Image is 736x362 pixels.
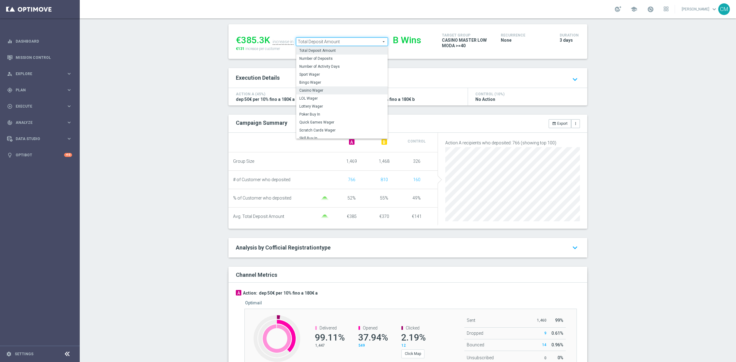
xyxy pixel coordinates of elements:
[558,355,563,360] span: 0%
[7,71,13,77] i: person_search
[236,244,580,251] a: Analysis by Cofficial Registrationtype keyboard_arrow_down
[401,332,426,343] span: 2.19%
[299,104,385,109] span: Lottery Wager
[348,177,355,182] span: Show unique customers
[7,120,66,125] div: Analyze
[233,159,254,164] span: Group Size
[245,47,280,51] span: increase per customer
[16,33,72,49] a: Dashboard
[16,88,66,92] span: Plan
[560,37,573,43] span: 3 days
[299,136,385,141] span: Skill Buy In
[475,92,580,96] h4: Control (10%)
[236,92,341,96] h4: Action A (45%)
[16,72,66,76] span: Explore
[7,49,72,66] div: Mission Control
[233,177,290,182] span: # of Customer who deposited
[299,120,385,125] span: Quick Games Wager
[319,215,331,219] img: gaussianGreen.svg
[233,196,291,201] span: % of Customer who deposited
[6,351,12,357] i: settings
[299,64,385,69] span: Number of Activity Days
[7,39,72,44] div: equalizer Dashboard
[299,128,385,133] span: Scratch Cards Wager
[7,104,13,109] i: play_circle_outline
[501,33,550,37] h4: Recurrence
[236,47,244,51] span: €131
[299,56,385,61] span: Number of Deposits
[299,112,385,117] span: Poker Buy In
[393,35,421,46] div: B Wins
[236,97,295,102] span: dep 50€ per 10% fino a 180€ a
[356,92,460,96] h4: Action B (45%)
[299,48,385,53] span: Total Deposit Amount
[381,177,388,182] span: Show unique customers
[236,120,287,126] h2: Campaign Summary
[236,290,241,295] div: A
[299,80,385,85] span: Bingo Wager
[542,343,546,347] span: 14
[358,332,388,343] span: 37.94%
[16,121,66,124] span: Analyze
[236,244,331,251] span: Analysis by Cofficial Registrationtype
[412,214,422,219] span: €141
[346,159,357,164] span: 1,469
[16,49,72,66] a: Mission Control
[347,196,356,200] span: 52%
[16,105,66,108] span: Execute
[406,326,420,330] span: Clicked
[7,120,13,125] i: track_changes
[319,196,331,200] img: gaussianGreen.svg
[718,3,730,15] div: CM
[64,153,72,157] div: +10
[245,300,262,305] h5: Optimail
[233,214,284,219] span: Avg. Total Deposit Amount
[551,342,563,347] span: 0.96%
[381,139,387,145] span: B
[442,33,492,37] h4: Target Group
[467,355,494,360] span: Unsubscribed
[551,331,563,336] span: 0.61%
[7,104,72,109] button: play_circle_outline Execute keyboard_arrow_right
[7,104,66,109] div: Execute
[15,352,33,356] a: Settings
[549,119,571,128] button: open_in_browser Export
[7,71,72,76] div: person_search Explore keyboard_arrow_right
[560,33,580,37] h4: Duration
[535,356,546,360] p: 0
[535,318,546,323] p: 1,460
[243,290,257,296] h3: Action:
[552,121,556,126] i: open_in_browser
[7,152,13,158] i: lightbulb
[412,196,421,200] span: 49%
[273,39,293,45] div: increase in
[7,39,13,44] i: equalizer
[7,120,72,125] button: track_changes Analyze keyboard_arrow_right
[401,349,424,358] button: Click Map
[349,139,355,145] span: A
[299,96,385,101] span: LOL Wager
[7,147,72,163] div: Optibot
[475,97,495,102] span: No Action
[66,71,72,77] i: keyboard_arrow_right
[573,121,578,126] i: more_vert
[259,290,318,296] h3: dep 50€ per 10% fino a 180€ a
[7,55,72,60] button: Mission Control
[445,140,580,146] p: Action A recipients who deposited: 766 (showing top 100)
[631,6,637,13] span: school
[571,119,580,128] button: more_vert
[320,326,337,330] span: Delivered
[7,71,66,77] div: Explore
[7,33,72,49] div: Dashboard
[467,331,483,336] span: Dropped
[16,147,64,163] a: Optibot
[7,88,72,93] button: gps_fixed Plan keyboard_arrow_right
[379,214,389,219] span: €370
[379,159,389,164] span: 1,468
[544,331,546,335] span: 9
[467,342,484,347] span: Bounced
